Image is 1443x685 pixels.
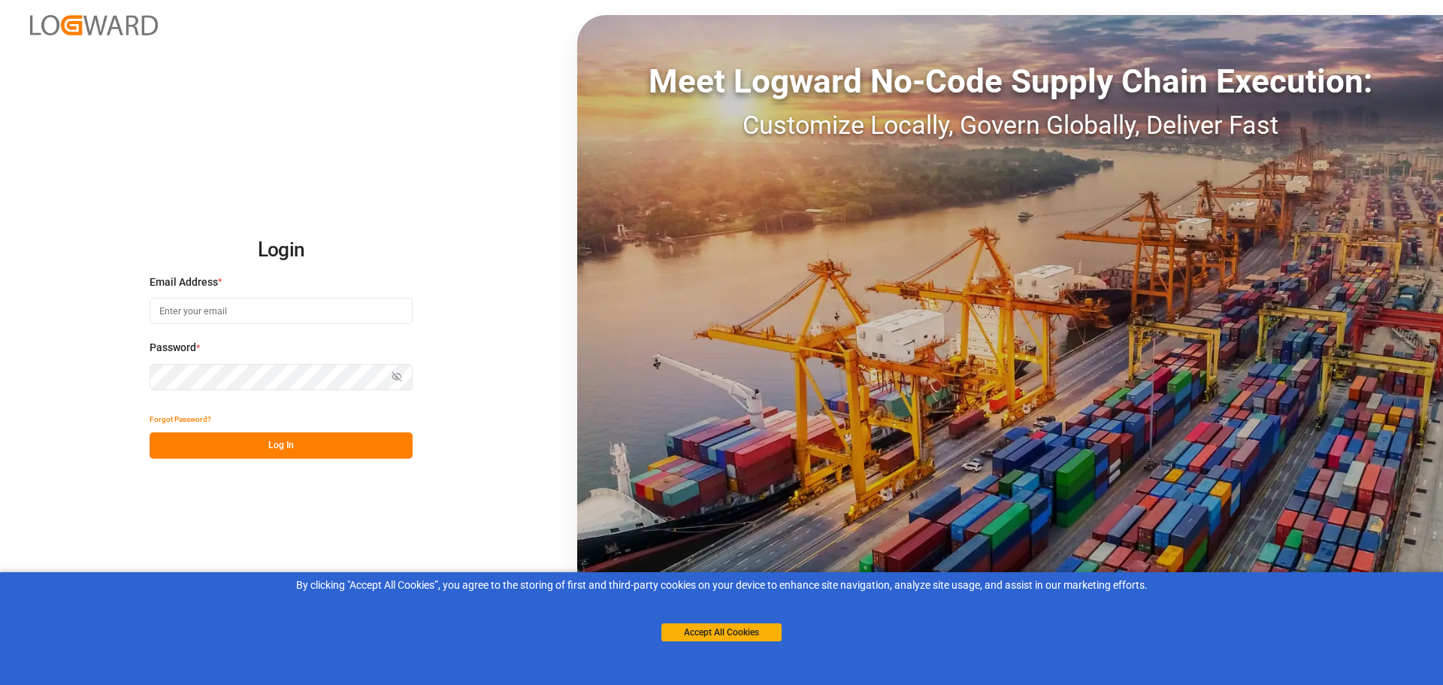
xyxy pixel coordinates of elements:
button: Forgot Password? [150,406,211,432]
span: Email Address [150,274,218,290]
div: By clicking "Accept All Cookies”, you agree to the storing of first and third-party cookies on yo... [11,577,1432,593]
button: Log In [150,432,413,459]
div: Customize Locally, Govern Globally, Deliver Fast [577,106,1443,144]
span: Password [150,340,196,356]
div: Meet Logward No-Code Supply Chain Execution: [577,56,1443,106]
button: Accept All Cookies [661,623,782,641]
h2: Login [150,226,413,274]
img: Logward_new_orange.png [30,15,158,35]
input: Enter your email [150,298,413,324]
